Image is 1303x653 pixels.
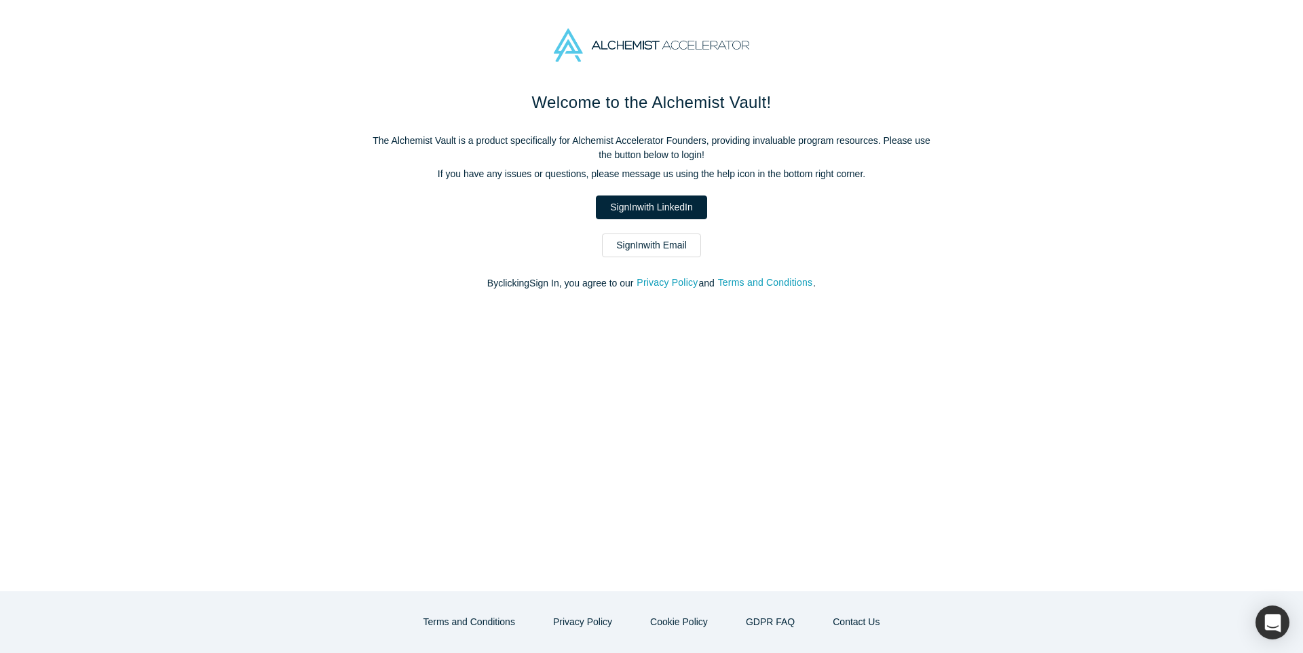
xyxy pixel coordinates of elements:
button: Privacy Policy [636,275,698,291]
a: GDPR FAQ [732,610,809,634]
p: The Alchemist Vault is a product specifically for Alchemist Accelerator Founders, providing inval... [366,134,937,162]
button: Terms and Conditions [717,275,814,291]
p: By clicking Sign In , you agree to our and . [366,276,937,291]
button: Contact Us [818,610,894,634]
a: SignInwith LinkedIn [596,195,706,219]
button: Cookie Policy [636,610,722,634]
h1: Welcome to the Alchemist Vault! [366,90,937,115]
a: SignInwith Email [602,234,701,257]
p: If you have any issues or questions, please message us using the help icon in the bottom right co... [366,167,937,181]
button: Privacy Policy [539,610,626,634]
button: Terms and Conditions [409,610,529,634]
img: Alchemist Accelerator Logo [554,29,749,62]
